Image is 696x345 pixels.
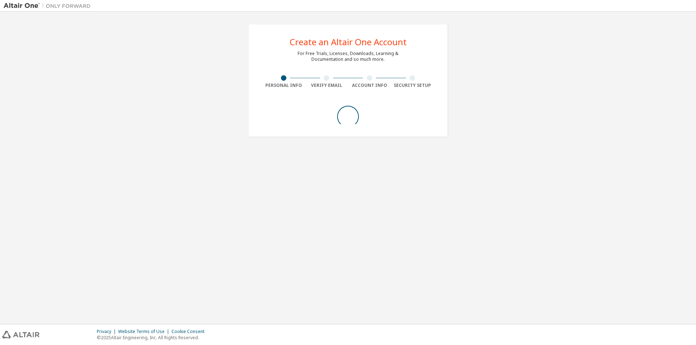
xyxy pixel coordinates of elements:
[298,51,398,62] div: For Free Trials, Licenses, Downloads, Learning & Documentation and so much more.
[348,83,391,88] div: Account Info
[171,329,209,335] div: Cookie Consent
[305,83,348,88] div: Verify Email
[2,331,40,338] img: altair_logo.svg
[391,83,434,88] div: Security Setup
[118,329,171,335] div: Website Terms of Use
[290,38,407,46] div: Create an Altair One Account
[4,2,94,9] img: Altair One
[262,83,305,88] div: Personal Info
[97,335,209,341] p: © 2025 Altair Engineering, Inc. All Rights Reserved.
[97,329,118,335] div: Privacy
